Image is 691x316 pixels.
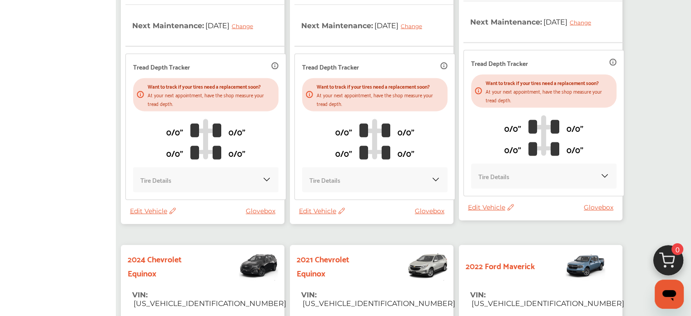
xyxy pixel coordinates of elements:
p: 0/0" [166,125,183,139]
div: Change [401,23,427,30]
th: Next Maintenance : [132,5,260,46]
span: Edit Vehicle [468,203,514,211]
p: 0/0" [335,146,352,160]
img: Vehicle [208,250,280,281]
strong: 2024 Chevrolet Equinox [128,251,208,280]
img: tire_track_logo.b900bcbc.svg [359,119,390,160]
span: Edit Vehicle [299,207,345,215]
span: [DATE] [373,14,429,37]
p: At your next appointment, have the shop measure your tread depth. [486,87,613,104]
img: KOKaJQAAAABJRU5ErkJggg== [600,171,609,181]
a: Glovebox [246,207,280,215]
img: KOKaJQAAAABJRU5ErkJggg== [262,175,271,184]
span: Edit Vehicle [130,207,176,215]
img: cart_icon.3d0951e8.svg [646,241,690,285]
strong: 2021 Chevrolet Equinox [297,251,377,280]
p: Tread Depth Tracker [302,61,359,72]
p: 0/0" [398,125,414,139]
div: Change [570,19,596,26]
p: 0/0" [229,125,245,139]
span: [US_VEHICLE_IDENTIFICATION_NUMBER] [301,299,455,308]
p: 0/0" [504,121,521,135]
a: Glovebox [415,207,449,215]
p: 0/0" [398,146,414,160]
p: 0/0" [504,142,521,156]
img: tire_track_logo.b900bcbc.svg [190,119,221,160]
p: 0/0" [229,146,245,160]
img: Vehicle [535,250,606,281]
img: tire_track_logo.b900bcbc.svg [528,115,559,156]
img: KOKaJQAAAABJRU5ErkJggg== [431,175,440,184]
th: Next Maintenance : [470,1,598,42]
span: [DATE] [542,10,598,33]
div: Change [232,23,258,30]
p: At your next appointment, have the shop measure your tread depth. [148,90,275,108]
p: 0/0" [567,121,583,135]
p: Tire Details [309,175,340,185]
span: 0 [671,243,683,255]
span: [DATE] [204,14,260,37]
p: Want to track if your tires need a replacement soon? [317,82,444,90]
iframe: Button to launch messaging window [655,280,684,309]
p: Want to track if your tires need a replacement soon? [148,82,275,90]
p: Tread Depth Tracker [471,58,528,68]
a: Glovebox [584,203,618,211]
p: Tire Details [478,171,509,181]
p: Tread Depth Tracker [133,61,190,72]
img: Vehicle [377,250,449,281]
p: 0/0" [166,146,183,160]
th: Next Maintenance : [301,5,429,46]
span: [US_VEHICLE_IDENTIFICATION_NUMBER] [132,299,286,308]
p: 0/0" [335,125,352,139]
p: At your next appointment, have the shop measure your tread depth. [317,90,444,108]
p: 0/0" [567,142,583,156]
p: Want to track if your tires need a replacement soon? [486,78,613,87]
span: [US_VEHICLE_IDENTIFICATION_NUMBER] [470,299,624,308]
strong: 2022 Ford Maverick [466,258,535,272]
p: Tire Details [140,175,171,185]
